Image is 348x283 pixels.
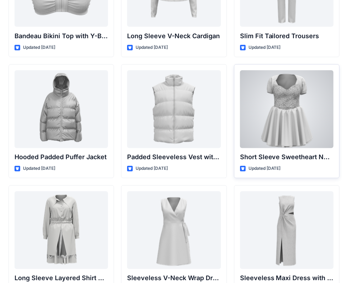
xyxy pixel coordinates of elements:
p: Updated [DATE] [136,44,168,51]
p: Updated [DATE] [249,44,281,51]
p: Updated [DATE] [23,165,55,173]
a: Hooded Padded Puffer Jacket [15,70,108,148]
a: Long Sleeve Layered Shirt Dress with Drawstring Waist [15,191,108,269]
p: Short Sleeve Sweetheart Neckline Mini Dress with Textured Bodice [240,152,333,162]
a: Short Sleeve Sweetheart Neckline Mini Dress with Textured Bodice [240,70,333,148]
p: Updated [DATE] [23,44,55,51]
a: Padded Sleeveless Vest with Stand Collar [127,70,221,148]
p: Bandeau Bikini Top with Y-Back Straps and Stitch Detail [15,31,108,41]
p: Padded Sleeveless Vest with Stand Collar [127,152,221,162]
p: Updated [DATE] [249,165,281,173]
p: Hooded Padded Puffer Jacket [15,152,108,162]
p: Updated [DATE] [136,165,168,173]
a: Sleeveless V-Neck Wrap Dress [127,191,221,269]
p: Long Sleeve V-Neck Cardigan [127,31,221,41]
p: Slim Fit Tailored Trousers [240,31,333,41]
a: Sleeveless Maxi Dress with Twist Detail and Slit [240,191,333,269]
